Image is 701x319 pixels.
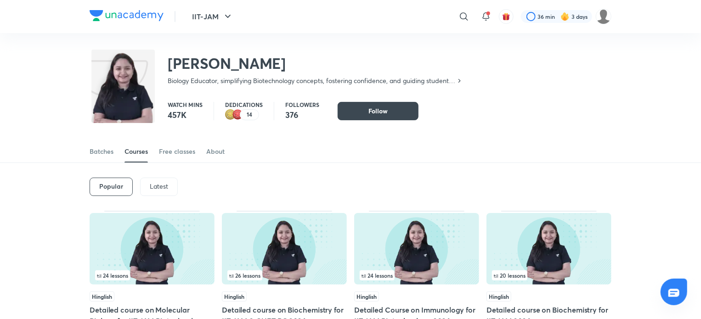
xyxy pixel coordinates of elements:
img: educator badge1 [232,109,243,120]
a: Company Logo [90,10,164,23]
div: infocontainer [360,270,474,280]
img: Thumbnail [222,213,347,285]
button: avatar [499,9,514,24]
h2: [PERSON_NAME] [168,54,463,73]
div: About [206,147,225,156]
p: 457K [168,109,203,120]
img: Sam VC [596,9,611,24]
div: Free classes [159,147,195,156]
span: Hinglish [486,291,511,302]
img: Company Logo [90,10,164,21]
span: Hinglish [90,291,114,302]
span: Follow [368,106,388,116]
div: infosection [492,270,606,280]
p: 14 [247,112,252,118]
p: Biology Educator, simplifying Biotechnology concepts, fostering confidence, and guiding students ... [168,76,456,85]
div: infocontainer [492,270,606,280]
div: Batches [90,147,113,156]
p: Followers [285,102,319,107]
div: left [360,270,474,280]
div: left [492,270,606,280]
div: infosection [227,270,341,280]
span: 24 lessons [97,273,128,278]
img: educator badge2 [225,109,236,120]
div: infocontainer [95,270,209,280]
div: left [95,270,209,280]
span: 24 lessons [362,273,393,278]
span: Hinglish [354,291,379,302]
img: streak [560,12,570,21]
p: Watch mins [168,102,203,107]
p: Dedications [225,102,263,107]
span: Hinglish [222,291,247,302]
a: Free classes [159,140,195,162]
a: About [206,140,225,162]
button: IIT-JAM [187,7,239,26]
a: Batches [90,140,113,162]
div: left [227,270,341,280]
div: infocontainer [227,270,341,280]
p: 376 [285,109,319,120]
div: Courses [124,147,148,156]
img: avatar [502,12,510,21]
h6: Popular [99,183,123,190]
img: class [91,51,155,145]
button: Follow [338,102,418,120]
p: Latest [150,183,168,190]
div: infosection [95,270,209,280]
span: 20 lessons [494,273,526,278]
a: Courses [124,140,148,162]
img: Thumbnail [486,213,611,285]
div: infosection [360,270,474,280]
img: Thumbnail [354,213,479,285]
img: Thumbnail [90,213,215,285]
span: 26 lessons [229,273,260,278]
